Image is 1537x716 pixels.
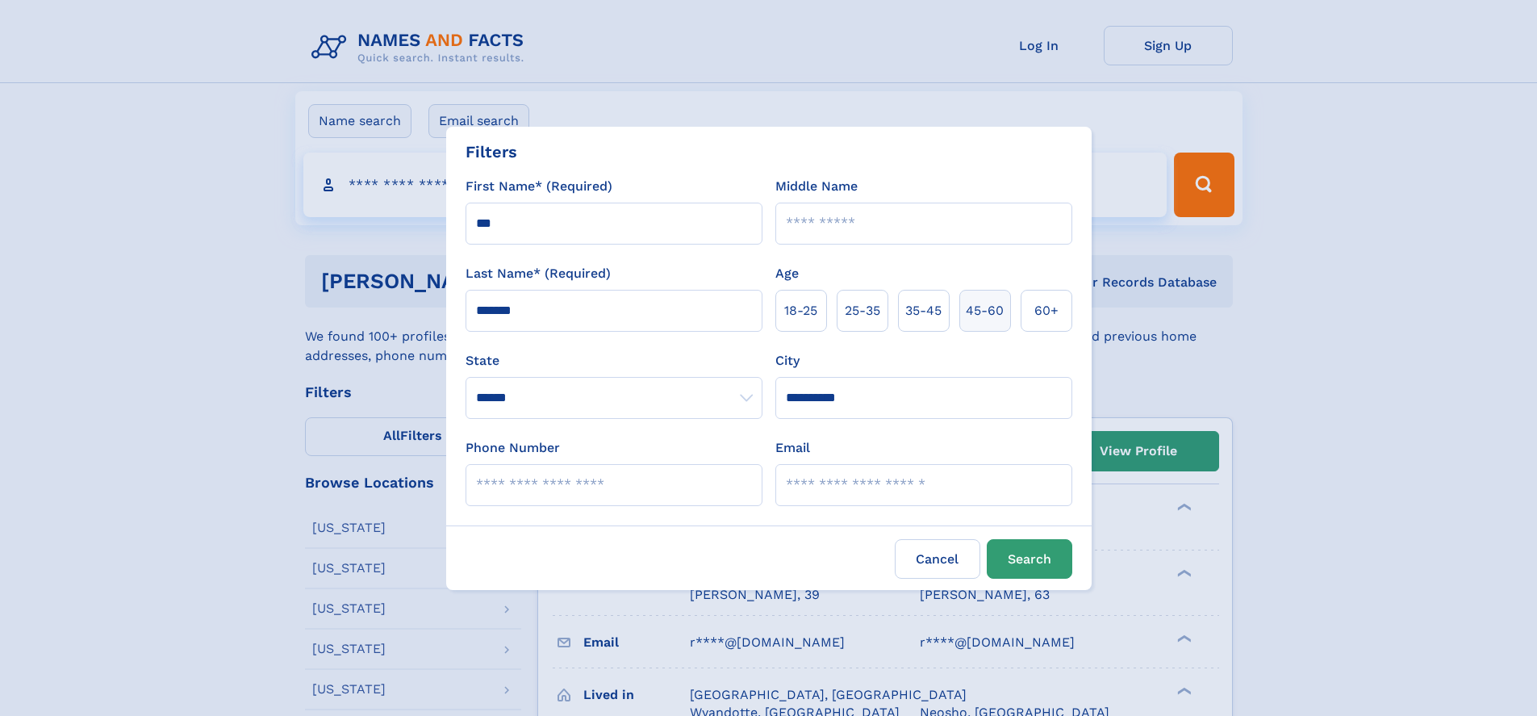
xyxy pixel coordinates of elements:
label: Middle Name [775,177,858,196]
span: 60+ [1034,301,1059,320]
span: 18‑25 [784,301,817,320]
label: Email [775,438,810,458]
label: Phone Number [466,438,560,458]
label: State [466,351,762,371]
div: Filters [466,140,517,164]
label: Last Name* (Required) [466,264,611,283]
label: First Name* (Required) [466,177,612,196]
label: Age [775,264,799,283]
span: 35‑45 [905,301,942,320]
span: 25‑35 [845,301,880,320]
label: Cancel [895,539,980,579]
label: City [775,351,800,371]
span: 45‑60 [966,301,1004,320]
button: Search [987,539,1072,579]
